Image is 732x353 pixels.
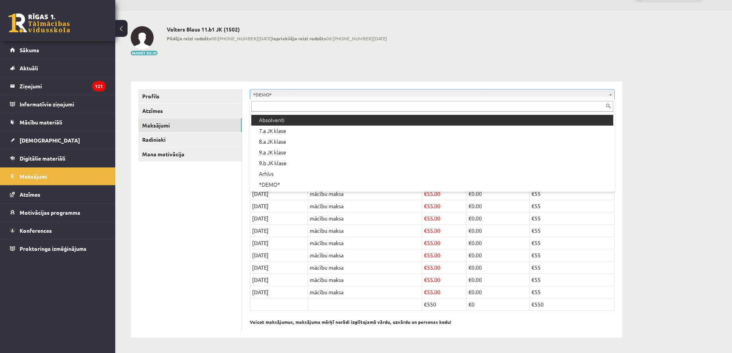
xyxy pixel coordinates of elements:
div: 7.a JK klase [251,126,613,136]
div: 9.b JK klase [251,158,613,169]
div: 9.a JK klase [251,147,613,158]
div: Arhīvs [251,169,613,179]
div: 8.a JK klase [251,136,613,147]
div: Absolventi [251,115,613,126]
